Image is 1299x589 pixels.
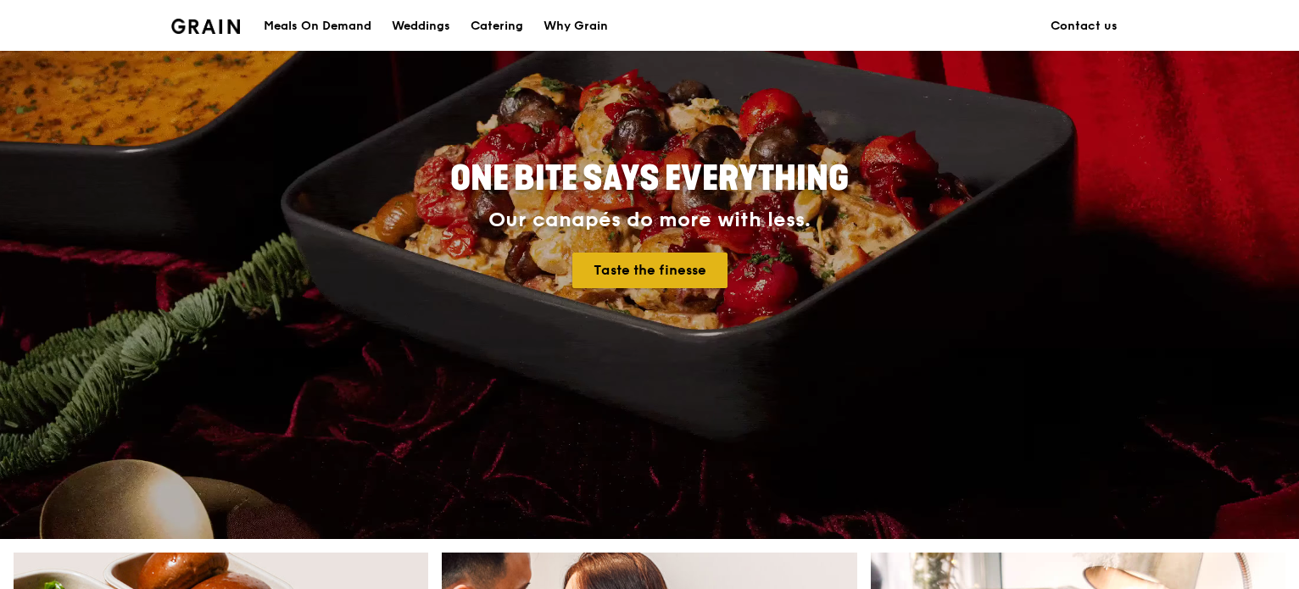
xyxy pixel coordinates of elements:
a: Taste the finesse [572,253,728,288]
span: ONE BITE SAYS EVERYTHING [450,158,849,199]
div: Weddings [392,1,450,52]
a: Weddings [382,1,460,52]
div: Meals On Demand [264,1,371,52]
a: Why Grain [533,1,618,52]
img: Grain [171,19,240,34]
a: Catering [460,1,533,52]
div: Catering [471,1,523,52]
a: Contact us [1040,1,1128,52]
div: Our canapés do more with less. [344,208,955,232]
div: Why Grain [544,1,608,52]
